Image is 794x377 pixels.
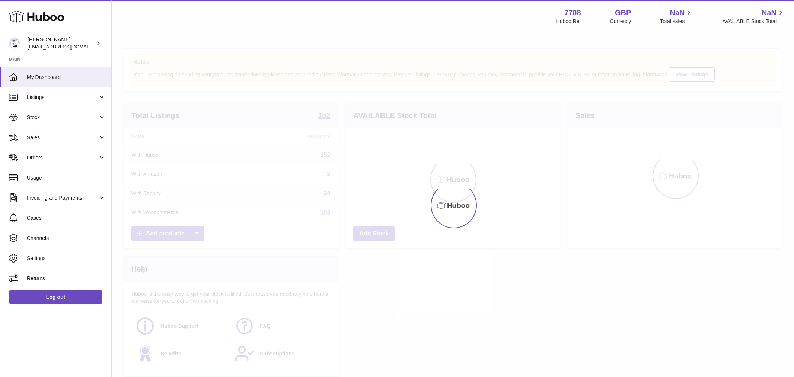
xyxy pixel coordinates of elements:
div: Currency [610,18,631,25]
span: Listings [27,94,98,101]
span: Sales [27,134,98,141]
span: Usage [27,174,106,181]
span: Orders [27,154,98,161]
strong: 7708 [564,8,581,18]
span: My Dashboard [27,74,106,81]
span: Stock [27,114,98,121]
span: Total sales [660,18,693,25]
span: Settings [27,255,106,262]
a: NaN AVAILABLE Stock Total [722,8,785,25]
span: Invoicing and Payments [27,194,98,202]
a: Log out [9,290,102,304]
div: [PERSON_NAME] [28,36,95,50]
strong: GBP [615,8,631,18]
a: NaN Total sales [660,8,693,25]
span: Channels [27,235,106,242]
span: NaN [762,8,777,18]
span: AVAILABLE Stock Total [722,18,785,25]
img: internalAdmin-7708@internal.huboo.com [9,38,20,49]
span: [EMAIL_ADDRESS][DOMAIN_NAME] [28,44,109,50]
span: NaN [670,8,685,18]
span: Returns [27,275,106,282]
div: Huboo Ref [556,18,581,25]
span: Cases [27,215,106,222]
